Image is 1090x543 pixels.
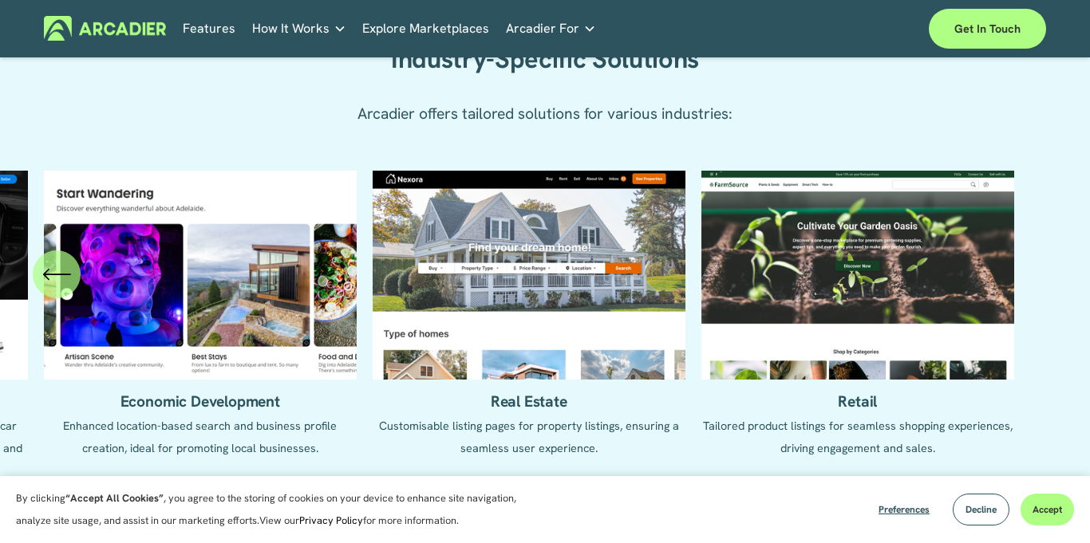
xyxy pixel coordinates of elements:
span: Decline [966,503,997,516]
p: By clicking , you agree to the storing of cookies on your device to enhance site navigation, anal... [16,487,535,532]
a: folder dropdown [506,16,596,41]
div: Chat Widget [1010,466,1090,543]
h2: Industry-Specific Solutions [346,43,745,75]
button: Decline [953,494,1009,525]
span: Arcadier For [506,18,579,40]
strong: “Accept All Cookies” [65,491,164,505]
a: Privacy Policy [299,513,363,527]
a: folder dropdown [252,16,346,41]
img: Arcadier [44,16,166,41]
button: Previous [33,250,81,298]
span: Preferences [879,503,930,516]
a: Get in touch [929,9,1046,49]
button: Preferences [867,494,942,525]
span: How It Works [252,18,330,40]
iframe: To enrich screen reader interactions, please activate Accessibility in Grammarly extension settings [1010,466,1090,543]
span: Arcadier offers tailored solutions for various industries: [357,104,733,124]
a: Explore Marketplaces [362,16,489,41]
a: Features [183,16,235,41]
